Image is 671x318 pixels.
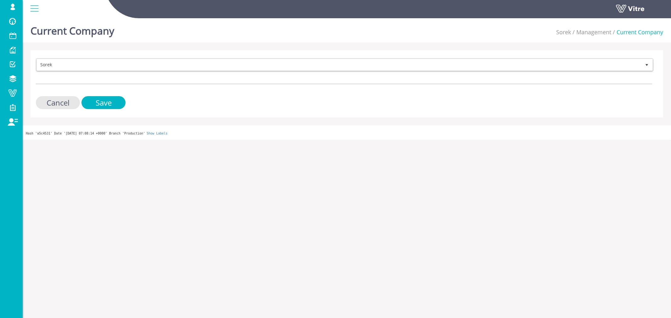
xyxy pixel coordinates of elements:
[81,96,126,109] input: Save
[26,132,145,135] span: Hash 'a5c4531' Date '[DATE] 07:08:14 +0000' Branch 'Production'
[611,28,663,36] li: Current Company
[571,28,611,36] li: Management
[556,28,571,36] a: Sorek
[36,96,80,109] input: Cancel
[147,132,167,135] a: Show Labels
[31,16,114,42] h1: Current Company
[641,59,652,70] span: select
[37,59,641,70] span: Sorek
